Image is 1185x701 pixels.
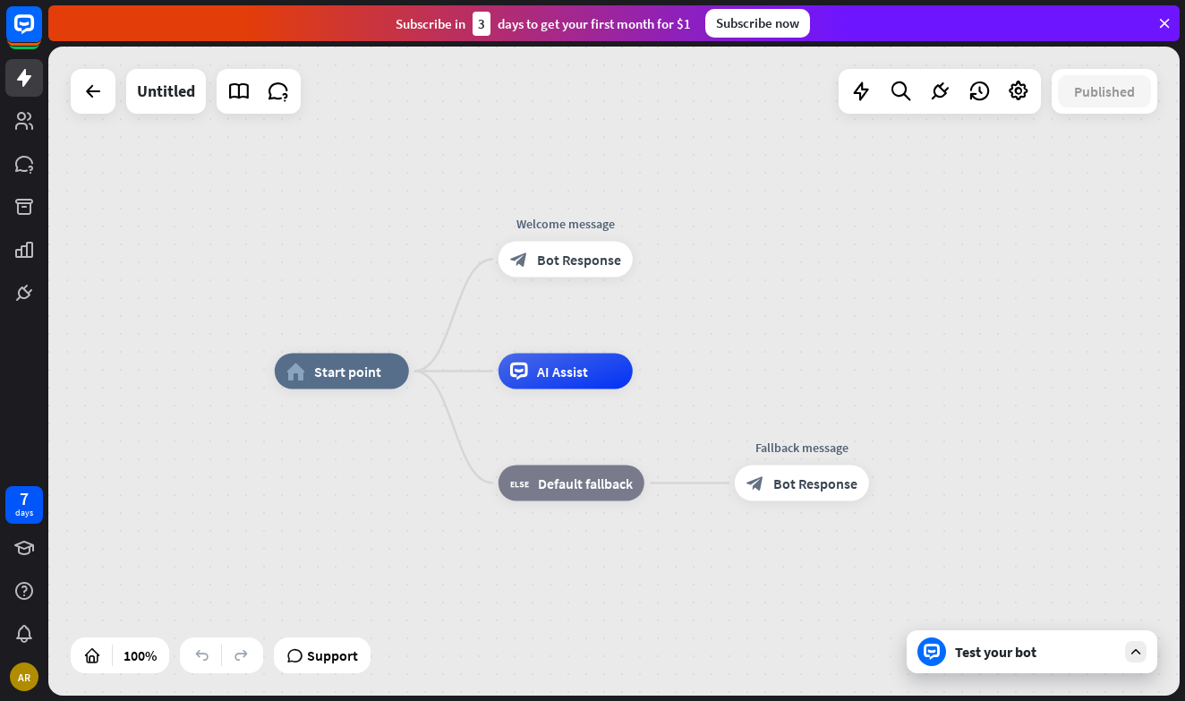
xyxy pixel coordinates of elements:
[10,663,38,691] div: AR
[1058,75,1151,107] button: Published
[473,12,490,36] div: 3
[314,363,381,380] span: Start point
[510,251,528,269] i: block_bot_response
[721,439,882,457] div: Fallback message
[510,474,529,492] i: block_fallback
[537,251,621,269] span: Bot Response
[538,474,633,492] span: Default fallback
[20,491,29,507] div: 7
[537,363,588,380] span: AI Assist
[705,9,810,38] div: Subscribe now
[396,12,691,36] div: Subscribe in days to get your first month for $1
[746,474,764,492] i: block_bot_response
[955,643,1116,661] div: Test your bot
[286,363,305,380] i: home_2
[137,69,195,114] div: Untitled
[118,641,162,670] div: 100%
[485,215,646,233] div: Welcome message
[773,474,857,492] span: Bot Response
[307,641,358,670] span: Support
[5,486,43,524] a: 7 days
[15,507,33,519] div: days
[14,7,68,61] button: Open LiveChat chat widget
